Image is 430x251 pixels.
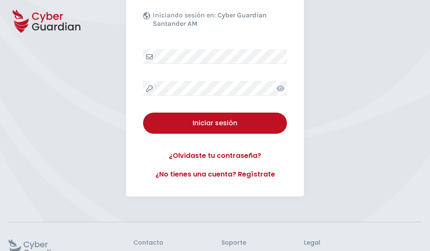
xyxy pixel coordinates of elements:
h3: Legal [304,239,422,247]
div: Iniciar sesión [149,118,281,128]
h3: Soporte [221,239,246,247]
a: ¿Olvidaste tu contraseña? [143,151,287,161]
a: ¿No tienes una cuenta? Regístrate [143,169,287,179]
h3: Contacto [133,239,163,247]
button: Iniciar sesión [143,113,287,134]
